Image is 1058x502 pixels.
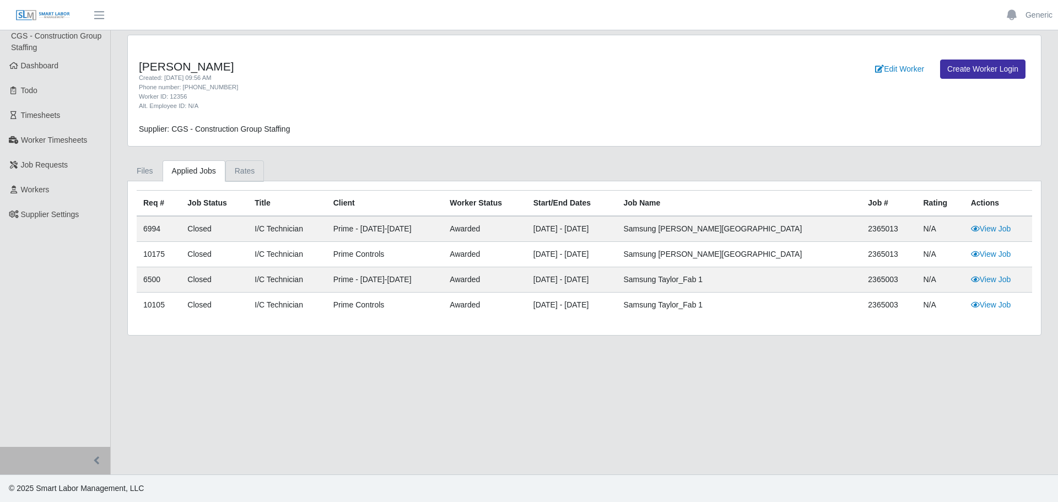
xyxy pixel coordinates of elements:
td: [DATE] - [DATE] [527,242,617,267]
td: I/C Technician [248,216,327,242]
span: CGS - Construction Group Staffing [11,31,101,52]
td: I/C Technician [248,267,327,293]
td: Closed [181,267,248,293]
td: Samsung [PERSON_NAME][GEOGRAPHIC_DATA] [617,216,861,242]
th: Start/End Dates [527,191,617,217]
span: Job Requests [21,160,68,169]
td: 10105 [137,293,181,318]
td: Samsung [PERSON_NAME][GEOGRAPHIC_DATA] [617,242,861,267]
h4: [PERSON_NAME] [139,60,652,73]
td: 10175 [137,242,181,267]
td: Closed [181,293,248,318]
td: Closed [181,242,248,267]
td: Prime Controls [327,242,444,267]
span: Supplier Settings [21,210,79,219]
th: Actions [964,191,1032,217]
a: View Job [971,250,1011,258]
td: 6994 [137,216,181,242]
th: Rating [917,191,964,217]
td: awarded [443,216,526,242]
td: N/A [917,267,964,293]
td: Samsung Taylor_Fab 1 [617,293,861,318]
span: Workers [21,185,50,194]
a: Files [127,160,163,182]
td: [DATE] - [DATE] [527,216,617,242]
td: N/A [917,293,964,318]
th: Job # [861,191,916,217]
td: N/A [917,242,964,267]
td: 2365003 [861,267,916,293]
span: © 2025 Smart Labor Management, LLC [9,484,144,493]
td: awarded [443,293,526,318]
td: 2365013 [861,242,916,267]
td: Prime Controls [327,293,444,318]
td: I/C Technician [248,293,327,318]
td: I/C Technician [248,242,327,267]
a: Applied Jobs [163,160,225,182]
td: awarded [443,267,526,293]
span: Dashboard [21,61,59,70]
th: Client [327,191,444,217]
td: Samsung Taylor_Fab 1 [617,267,861,293]
td: [DATE] - [DATE] [527,293,617,318]
div: Worker ID: 12356 [139,92,652,101]
td: 2365003 [861,293,916,318]
span: Timesheets [21,111,61,120]
th: Req # [137,191,181,217]
td: 6500 [137,267,181,293]
td: N/A [917,216,964,242]
td: Prime - [DATE]-[DATE] [327,216,444,242]
span: Worker Timesheets [21,136,87,144]
div: Created: [DATE] 09:56 AM [139,73,652,83]
a: View Job [971,224,1011,233]
td: 2365013 [861,216,916,242]
th: Job Name [617,191,861,217]
th: Worker Status [443,191,526,217]
td: Closed [181,216,248,242]
a: View Job [971,275,1011,284]
span: Supplier: CGS - Construction Group Staffing [139,125,290,133]
a: Generic [1025,9,1052,21]
td: Prime - [DATE]-[DATE] [327,267,444,293]
th: Job Status [181,191,248,217]
a: View Job [971,300,1011,309]
span: Todo [21,86,37,95]
td: awarded [443,242,526,267]
td: [DATE] - [DATE] [527,267,617,293]
th: Title [248,191,327,217]
a: Create Worker Login [940,60,1025,79]
a: Rates [225,160,264,182]
div: Phone number: [PHONE_NUMBER] [139,83,652,92]
a: Edit Worker [868,60,931,79]
img: SLM Logo [15,9,71,21]
div: Alt. Employee ID: N/A [139,101,652,111]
